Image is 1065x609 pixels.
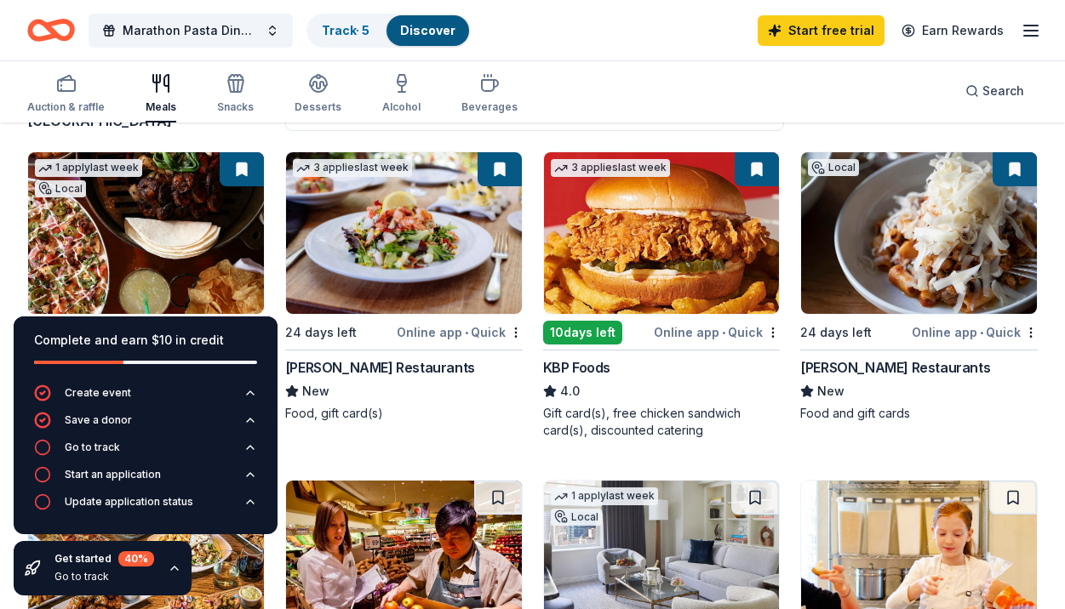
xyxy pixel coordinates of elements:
div: Auction & raffle [27,100,105,114]
div: Online app Quick [654,322,780,343]
button: Auction & raffle [27,66,105,122]
div: 3 applies last week [293,159,412,177]
div: Go to track [54,570,154,583]
div: Update application status [65,495,193,509]
a: Image for KBP Foods3 applieslast week10days leftOnline app•QuickKBP Foods4.0Gift card(s), free ch... [543,151,781,439]
div: Get started [54,551,154,566]
div: 1 apply last week [551,487,658,505]
div: 10 days left [543,321,622,344]
div: Meals [146,100,176,114]
div: Local [551,509,602,526]
button: Start an application [34,466,257,493]
div: Local [35,180,86,197]
button: Beverages [461,66,518,122]
span: Marathon Pasta Dinner [123,20,259,41]
button: Snacks [217,66,254,122]
button: Go to track [34,439,257,466]
span: • [980,326,983,339]
span: • [465,326,468,339]
div: Alcohol [382,100,421,114]
img: Image for Cameron Mitchell Restaurants [286,152,522,314]
button: Alcohol [382,66,421,122]
div: 3 applies last week [551,159,670,177]
div: Online app Quick [397,322,523,343]
button: Track· 5Discover [306,14,471,48]
span: New [302,381,329,401]
button: Update application status [34,493,257,521]
span: • [722,326,725,339]
img: Image for KBP Foods [544,152,780,314]
div: Save a donor [65,413,132,427]
div: KBP Foods [543,357,610,378]
a: Discover [400,23,455,37]
div: Go to track [65,441,120,454]
button: Save a donor [34,412,257,439]
button: Meals [146,66,176,122]
div: Complete and earn $10 in credit [34,330,257,350]
div: 24 days left [800,322,872,343]
button: Search [952,74,1038,108]
div: Food, gift card(s) [285,405,523,422]
img: Image for Ethan Stowell Restaurants [801,152,1037,314]
button: Marathon Pasta Dinner [89,14,293,48]
div: Online app Quick [912,322,1038,343]
a: Home [27,10,75,50]
img: Image for Starr Restaurants [28,152,264,314]
div: Beverages [461,100,518,114]
div: Gift card(s), free chicken sandwich card(s), discounted catering [543,405,781,439]
div: 1 apply last week [35,159,142,177]
div: Food and gift cards [800,405,1038,422]
div: [PERSON_NAME] Restaurants [285,357,475,378]
div: Snacks [217,100,254,114]
div: 40 % [118,551,154,566]
div: Create event [65,386,131,400]
div: Start an application [65,468,161,481]
span: New [817,381,845,401]
a: Image for Cameron Mitchell Restaurants3 applieslast week24 days leftOnline app•Quick[PERSON_NAME]... [285,151,523,422]
a: Start free trial [758,15,885,46]
a: Image for Ethan Stowell RestaurantsLocal24 days leftOnline app•Quick[PERSON_NAME] RestaurantsNewF... [800,151,1038,422]
button: Create event [34,384,257,412]
span: 4.0 [560,381,580,401]
a: Image for Starr Restaurants1 applylast weekLocal24 days leftOnline appStarr RestaurantsNewGift ca... [27,151,265,422]
div: 24 days left [285,322,357,343]
a: Track· 5 [322,23,369,37]
div: Local [808,159,859,176]
a: Earn Rewards [891,15,1014,46]
span: Search [982,81,1024,101]
div: Desserts [295,100,341,114]
button: Desserts [295,66,341,122]
div: [PERSON_NAME] Restaurants [800,357,990,378]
